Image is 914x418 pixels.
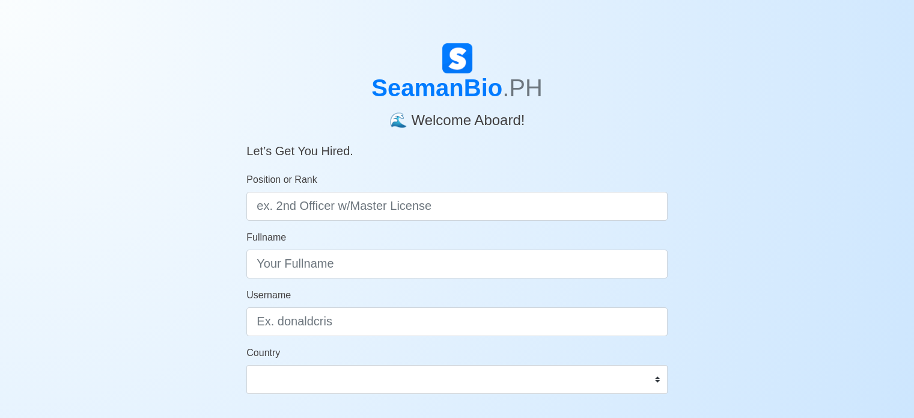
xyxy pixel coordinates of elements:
[246,290,291,300] span: Username
[246,174,317,185] span: Position or Rank
[442,43,472,73] img: Logo
[246,307,668,336] input: Ex. donaldcris
[246,250,668,278] input: Your Fullname
[246,346,280,360] label: Country
[246,232,286,242] span: Fullname
[246,129,668,158] h5: Let’s Get You Hired.
[246,192,668,221] input: ex. 2nd Officer w/Master License
[246,73,668,102] h1: SeamanBio
[246,102,668,129] h4: 🌊 Welcome Aboard!
[502,75,543,101] span: .PH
